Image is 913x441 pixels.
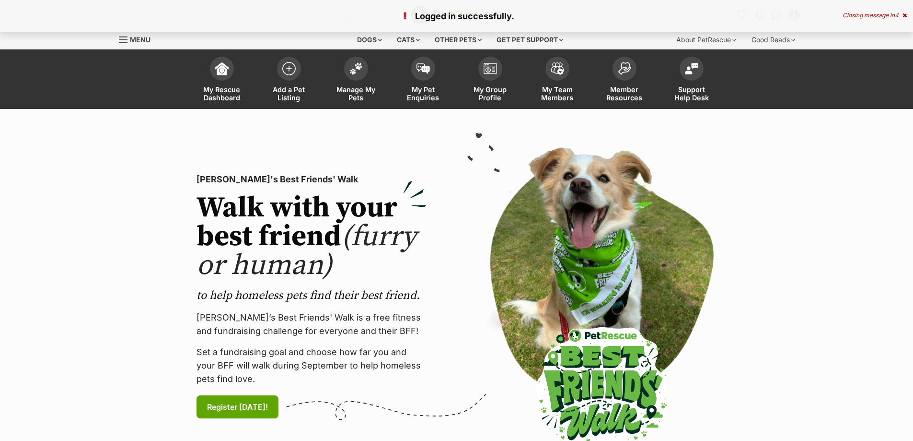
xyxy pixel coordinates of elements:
[282,62,296,75] img: add-pet-listing-icon-0afa8454b4691262ce3f59096e99ab1cd57d4a30225e0717b998d2c9b9846f56.svg
[457,52,524,109] a: My Group Profile
[255,52,323,109] a: Add a Pet Listing
[484,63,497,74] img: group-profile-icon-3fa3cf56718a62981997c0bc7e787c4b2cf8bcc04b72c1350f741eb67cf2f40e.svg
[119,30,157,48] a: Menu
[350,30,389,49] div: Dogs
[618,62,631,75] img: member-resources-icon-8e73f808a243e03378d46382f2149f9095a855e16c252ad45f914b54edf8863c.svg
[196,219,416,284] span: (furry or human)
[469,85,512,102] span: My Group Profile
[130,36,150,44] span: Menu
[551,62,564,75] img: team-members-icon-5396bd8760b3fe7c0b43da4ab00e1e3bb1a5d9ba89233759b79545d2d3fc5d0d.svg
[603,85,646,102] span: Member Resources
[685,63,698,74] img: help-desk-icon-fdf02630f3aa405de69fd3d07c3f3aa587a6932b1a1747fa1d2bba05be0121f9.svg
[591,52,658,109] a: Member Resources
[349,62,363,75] img: manage-my-pets-icon-02211641906a0b7f246fdf0571729dbe1e7629f14944591b6c1af311fb30b64b.svg
[670,85,713,102] span: Support Help Desk
[335,85,378,102] span: Manage My Pets
[196,346,427,386] p: Set a fundraising goal and choose how far you and your BFF will walk during September to help hom...
[196,173,427,186] p: [PERSON_NAME]'s Best Friends' Walk
[323,52,390,109] a: Manage My Pets
[490,30,570,49] div: Get pet support
[215,62,229,75] img: dashboard-icon-eb2f2d2d3e046f16d808141f083e7271f6b2e854fb5c12c21221c1fb7104beca.svg
[390,52,457,109] a: My Pet Enquiries
[196,288,427,303] p: to help homeless pets find their best friend.
[524,52,591,109] a: My Team Members
[390,30,427,49] div: Cats
[745,30,802,49] div: Good Reads
[267,85,311,102] span: Add a Pet Listing
[196,311,427,338] p: [PERSON_NAME]’s Best Friends' Walk is a free fitness and fundraising challenge for everyone and t...
[416,63,430,74] img: pet-enquiries-icon-7e3ad2cf08bfb03b45e93fb7055b45f3efa6380592205ae92323e6603595dc1f.svg
[402,85,445,102] span: My Pet Enquiries
[658,52,725,109] a: Support Help Desk
[196,395,278,418] a: Register [DATE]!
[670,30,743,49] div: About PetRescue
[196,194,427,280] h2: Walk with your best friend
[536,85,579,102] span: My Team Members
[428,30,488,49] div: Other pets
[207,401,268,413] span: Register [DATE]!
[200,85,243,102] span: My Rescue Dashboard
[188,52,255,109] a: My Rescue Dashboard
